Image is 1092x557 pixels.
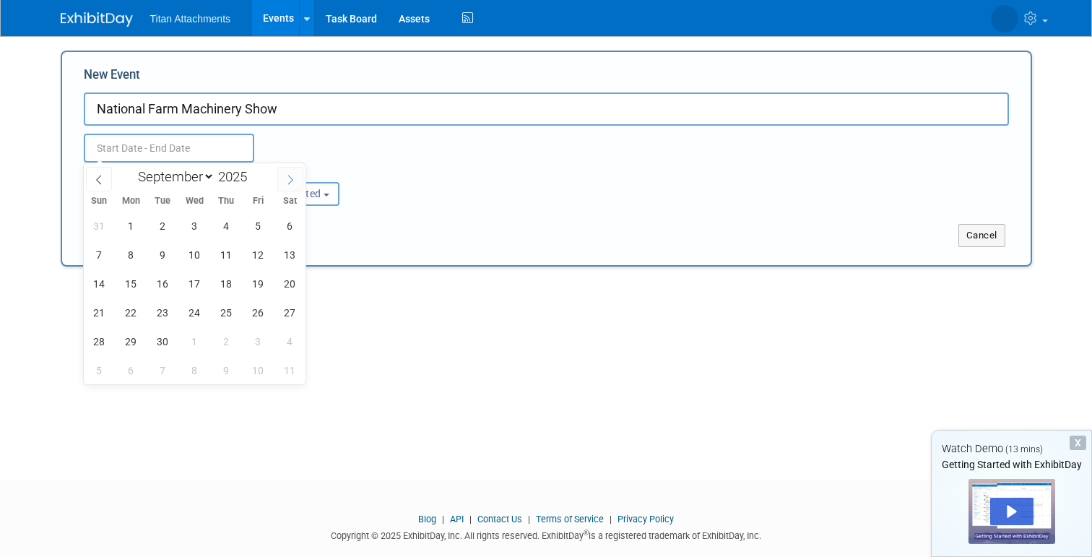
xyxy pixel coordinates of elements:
span: September 14, 2025 [85,269,113,298]
span: September 25, 2025 [212,298,240,327]
span: September 18, 2025 [212,269,240,298]
span: September 4, 2025 [212,212,240,240]
span: Fri [242,197,274,206]
span: September 10, 2025 [181,241,209,269]
span: September 2, 2025 [149,212,177,240]
span: | [524,514,534,524]
span: September 27, 2025 [276,298,304,327]
span: September 26, 2025 [244,298,272,327]
sup: ® [584,529,589,537]
span: September 16, 2025 [149,269,177,298]
div: Dismiss [1070,436,1086,450]
span: October 9, 2025 [212,356,240,384]
span: September 8, 2025 [117,241,145,269]
div: Play [990,498,1033,525]
span: Thu [210,197,242,206]
span: September 9, 2025 [149,241,177,269]
div: Getting Started with ExhibitDay [932,457,1091,472]
a: Terms of Service [536,514,604,524]
label: New Event [84,66,140,89]
span: October 10, 2025 [244,356,272,384]
input: Name of Trade Show / Conference [84,92,1009,126]
span: September 19, 2025 [244,269,272,298]
span: Sat [274,197,305,206]
input: Year [214,168,258,185]
span: September 28, 2025 [85,327,113,355]
span: September 1, 2025 [117,212,145,240]
span: (13 mins) [1005,444,1043,454]
span: September 22, 2025 [117,298,145,327]
div: Participation: [241,163,378,181]
span: September 30, 2025 [149,327,177,355]
span: | [466,514,475,524]
input: Start Date - End Date [84,134,254,163]
span: September 13, 2025 [276,241,304,269]
span: September 21, 2025 [85,298,113,327]
span: September 20, 2025 [276,269,304,298]
span: September 24, 2025 [181,298,209,327]
a: Blog [418,514,436,524]
span: September 12, 2025 [244,241,272,269]
span: Sun [84,197,116,206]
span: October 3, 2025 [244,327,272,355]
select: Month [131,168,214,186]
span: October 4, 2025 [276,327,304,355]
img: ExhibitDay [61,12,133,27]
a: Privacy Policy [617,514,674,524]
span: September 5, 2025 [244,212,272,240]
div: Attendance / Format: [84,163,220,181]
span: September 3, 2025 [181,212,209,240]
span: September 11, 2025 [212,241,240,269]
span: October 2, 2025 [212,327,240,355]
span: October 1, 2025 [181,327,209,355]
div: Watch Demo [932,441,1091,457]
span: August 31, 2025 [85,212,113,240]
span: September 23, 2025 [149,298,177,327]
span: Wed [178,197,210,206]
span: September 15, 2025 [117,269,145,298]
span: October 11, 2025 [276,356,304,384]
a: Contact Us [477,514,522,524]
span: | [438,514,448,524]
span: September 29, 2025 [117,327,145,355]
span: September 6, 2025 [276,212,304,240]
a: API [450,514,464,524]
span: | [606,514,615,524]
span: Titan Attachments [150,13,231,25]
span: October 6, 2025 [117,356,145,384]
span: Mon [115,197,147,206]
button: Cancel [958,224,1005,247]
span: Tue [147,197,178,206]
span: October 8, 2025 [181,356,209,384]
span: September 17, 2025 [181,269,209,298]
img: Maggy Higareda [991,5,1018,33]
span: October 5, 2025 [85,356,113,384]
span: October 7, 2025 [149,356,177,384]
span: September 7, 2025 [85,241,113,269]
